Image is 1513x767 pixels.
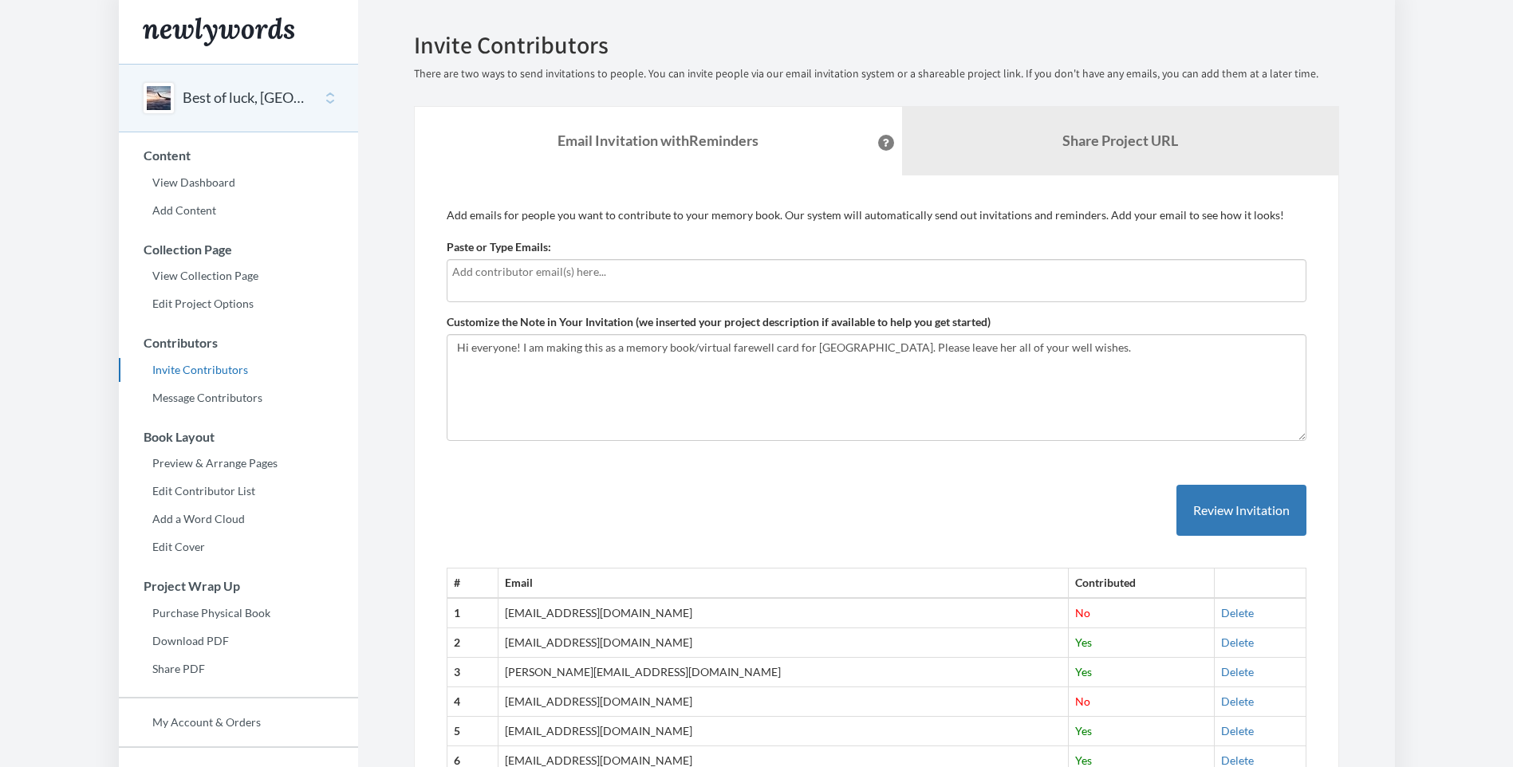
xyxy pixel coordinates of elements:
[1176,485,1306,537] button: Review Invitation
[1075,753,1092,767] span: Yes
[1062,132,1178,149] b: Share Project URL
[1075,635,1092,649] span: Yes
[447,314,991,330] label: Customize the Note in Your Invitation (we inserted your project description if available to help ...
[119,386,358,410] a: Message Contributors
[447,687,498,717] th: 4
[119,629,358,653] a: Download PDF
[452,263,1301,281] input: Add contributor email(s) here...
[414,32,1339,58] h2: Invite Contributors
[498,658,1069,687] td: [PERSON_NAME][EMAIL_ADDRESS][DOMAIN_NAME]
[183,88,312,108] button: Best of luck, [GEOGRAPHIC_DATA]!
[1221,606,1254,619] a: Delete
[498,598,1069,627] td: [EMAIL_ADDRESS][DOMAIN_NAME]
[558,132,758,149] strong: Email Invitation with Reminders
[447,207,1306,223] p: Add emails for people you want to contribute to your memory book. Our system will automatically s...
[1221,635,1254,649] a: Delete
[119,171,358,195] a: View Dashboard
[119,535,358,559] a: Edit Cover
[498,687,1069,717] td: [EMAIL_ADDRESS][DOMAIN_NAME]
[498,628,1069,658] td: [EMAIL_ADDRESS][DOMAIN_NAME]
[1221,665,1254,678] a: Delete
[447,628,498,658] th: 2
[120,242,358,257] h3: Collection Page
[120,430,358,444] h3: Book Layout
[1069,568,1215,598] th: Contributed
[447,658,498,687] th: 3
[119,264,358,288] a: View Collection Page
[119,292,358,316] a: Edit Project Options
[447,568,498,598] th: #
[119,657,358,681] a: Share PDF
[1221,694,1254,708] a: Delete
[1221,753,1254,767] a: Delete
[447,239,551,255] label: Paste or Type Emails:
[414,66,1339,82] p: There are two ways to send invitations to people. You can invite people via our email invitation ...
[1075,724,1092,737] span: Yes
[119,710,358,734] a: My Account & Orders
[447,598,498,627] th: 1
[119,601,358,625] a: Purchase Physical Book
[1075,665,1092,678] span: Yes
[120,148,358,163] h3: Content
[447,334,1306,441] textarea: Hi everyone! I am making this as a memory book/virtual farewell card for [GEOGRAPHIC_DATA]. Pleas...
[119,507,358,531] a: Add a Word Cloud
[120,579,358,593] h3: Project Wrap Up
[1075,694,1090,708] span: No
[1221,724,1254,737] a: Delete
[119,479,358,503] a: Edit Contributor List
[119,358,358,382] a: Invite Contributors
[119,199,358,222] a: Add Content
[498,568,1069,598] th: Email
[119,451,358,475] a: Preview & Arrange Pages
[143,18,294,46] img: Newlywords logo
[498,717,1069,746] td: [EMAIL_ADDRESS][DOMAIN_NAME]
[447,717,498,746] th: 5
[1075,606,1090,619] span: No
[120,336,358,350] h3: Contributors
